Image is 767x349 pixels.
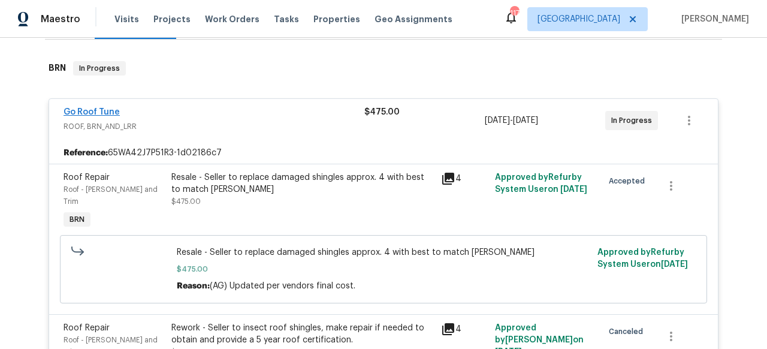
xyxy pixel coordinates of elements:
div: 65WA42J7P51R3-1d02186c7 [49,142,718,164]
span: [DATE] [513,116,538,125]
span: Roof Repair [64,173,110,182]
span: $475.00 [171,198,201,205]
span: Visits [114,13,139,25]
span: - [485,115,538,127]
div: BRN In Progress [45,49,722,88]
span: ROOF, BRN_AND_LRR [64,121,364,133]
span: $475.00 [177,263,591,275]
span: Work Orders [205,13,259,25]
div: Resale - Seller to replace damaged shingles approx. 4 with best to match [PERSON_NAME] [171,172,434,195]
span: Roof - [PERSON_NAME] and Trim [64,186,158,205]
span: Resale - Seller to replace damaged shingles approx. 4 with best to match [PERSON_NAME] [177,246,591,258]
span: Accepted [609,175,650,187]
span: Maestro [41,13,80,25]
span: [DATE] [661,260,688,269]
span: [DATE] [560,185,587,194]
span: [GEOGRAPHIC_DATA] [537,13,620,25]
span: (AG) Updated per vendors final cost. [210,282,355,290]
span: $475.00 [364,108,400,116]
span: In Progress [74,62,125,74]
span: Reason: [177,282,210,290]
span: [DATE] [485,116,510,125]
h6: BRN [49,61,66,76]
div: 117 [510,7,518,19]
div: Rework - Seller to insect roof shingles, make repair if needed to obtain and provide a 5 year roo... [171,322,434,346]
span: Approved by Refurby System User on [495,173,587,194]
span: Geo Assignments [375,13,452,25]
span: [PERSON_NAME] [677,13,749,25]
span: Canceled [609,326,648,338]
span: BRN [65,213,89,225]
span: Roof Repair [64,324,110,332]
a: Go Roof Tune [64,108,120,116]
span: In Progress [611,115,657,127]
span: Approved by Refurby System User on [597,248,688,269]
div: 4 [441,172,488,186]
span: Tasks [274,15,299,23]
span: Properties [313,13,360,25]
div: 4 [441,322,488,336]
b: Reference: [64,147,108,159]
span: Projects [153,13,191,25]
